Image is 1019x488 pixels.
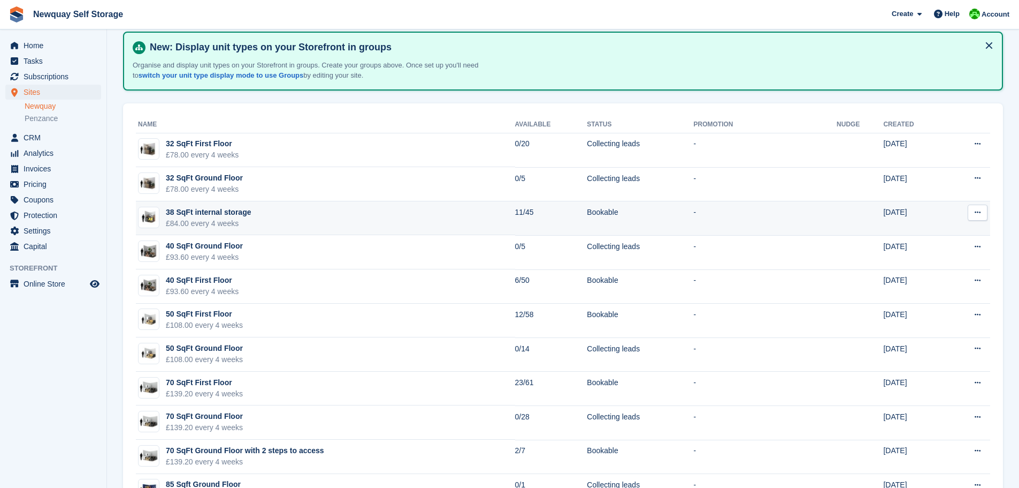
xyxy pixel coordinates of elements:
a: switch your unit type display mode to use Groups [139,71,303,79]
div: £93.60 every 4 weeks [166,252,243,263]
span: Analytics [24,146,88,161]
td: - [693,235,837,269]
a: menu [5,223,101,238]
a: Newquay [25,101,101,111]
img: 40-sqft-unit.jpg [139,244,159,259]
th: Name [136,116,515,133]
img: 40-sqft-unit.jpg [139,278,159,294]
td: 23/61 [515,372,587,406]
td: - [693,406,837,440]
td: - [693,337,837,372]
span: CRM [24,130,88,145]
span: Storefront [10,263,106,274]
a: menu [5,192,101,207]
span: Protection [24,208,88,223]
td: [DATE] [883,167,945,201]
td: [DATE] [883,304,945,338]
div: 70 SqFt Ground Floor [166,411,243,422]
img: 75-sqft-unit.jpg [139,414,159,430]
td: Collecting leads [587,133,693,167]
td: - [693,133,837,167]
img: Baylor [969,9,980,19]
span: Pricing [24,177,88,192]
td: Bookable [587,304,693,338]
td: Collecting leads [587,337,693,372]
th: Nudge [837,116,883,133]
td: [DATE] [883,440,945,474]
td: [DATE] [883,201,945,236]
td: Collecting leads [587,406,693,440]
td: 0/14 [515,337,587,372]
span: Invoices [24,161,88,176]
td: 0/20 [515,133,587,167]
td: - [693,269,837,304]
div: £78.00 every 4 weeks [166,149,239,161]
a: menu [5,161,101,176]
a: Penzance [25,114,101,124]
th: Available [515,116,587,133]
td: Bookable [587,269,693,304]
a: menu [5,239,101,254]
div: £84.00 every 4 weeks [166,218,251,229]
div: 50 SqFt First Floor [166,309,243,320]
td: - [693,167,837,201]
span: Help [945,9,960,19]
span: Home [24,38,88,53]
a: menu [5,85,101,100]
td: Bookable [587,440,693,474]
p: Organise and display unit types on your Storefront in groups. Create your groups above. Once set ... [133,60,507,81]
span: Capital [24,239,88,254]
div: 40 SqFt First Floor [166,275,239,286]
div: 70 SqFt Ground Floor with 2 steps to access [166,445,324,456]
a: menu [5,208,101,223]
td: [DATE] [883,133,945,167]
td: - [693,440,837,474]
a: menu [5,38,101,53]
div: 38 SqFt internal storage [166,207,251,218]
div: £139.20 every 4 weeks [166,388,243,400]
div: 40 SqFt Ground Floor [166,241,243,252]
img: 75-sqft-unit.jpg [139,448,159,464]
th: Created [883,116,945,133]
span: Create [892,9,913,19]
img: 32-sqft-unit.jpg [139,141,159,157]
td: Collecting leads [587,235,693,269]
td: Bookable [587,372,693,406]
img: 50-sqft-unit.jpg [139,346,159,362]
a: menu [5,276,101,291]
div: £139.20 every 4 weeks [166,456,324,468]
a: menu [5,130,101,145]
span: Online Store [24,276,88,291]
a: Preview store [88,277,101,290]
div: £139.20 every 4 weeks [166,422,243,433]
td: 11/45 [515,201,587,236]
td: - [693,304,837,338]
div: £108.00 every 4 weeks [166,354,243,365]
a: menu [5,69,101,84]
a: Newquay Self Storage [29,5,127,23]
img: 50-sqft-unit.jpg [139,312,159,327]
img: 32-sqft-unit%20(1).jpg [139,176,159,191]
img: stora-icon-8386f47178a22dfd0bd8f6a31ec36ba5ce8667c1dd55bd0f319d3a0aa187defe.svg [9,6,25,22]
th: Status [587,116,693,133]
td: 2/7 [515,440,587,474]
th: Promotion [693,116,837,133]
h4: New: Display unit types on your Storefront in groups [145,41,993,54]
td: [DATE] [883,337,945,372]
td: 0/28 [515,406,587,440]
span: Coupons [24,192,88,207]
div: £93.60 every 4 weeks [166,286,239,297]
td: [DATE] [883,269,945,304]
div: £78.00 every 4 weeks [166,184,243,195]
td: 6/50 [515,269,587,304]
td: - [693,201,837,236]
td: Bookable [587,201,693,236]
span: Sites [24,85,88,100]
td: [DATE] [883,406,945,440]
span: Subscriptions [24,69,88,84]
a: menu [5,177,101,192]
img: 35-sqft-unit%20(1).jpg [139,209,159,225]
td: - [693,372,837,406]
div: 50 SqFt Ground Floor [166,343,243,354]
span: Account [982,9,1009,20]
